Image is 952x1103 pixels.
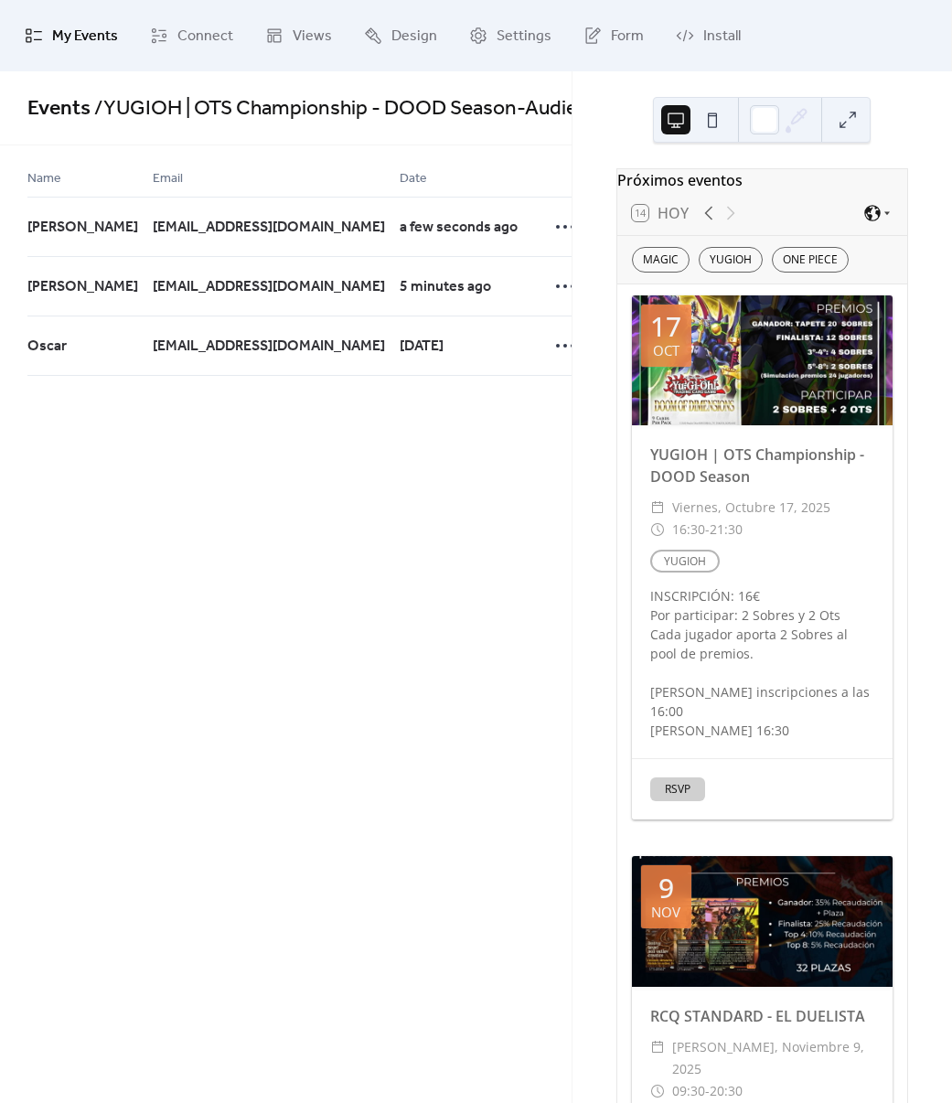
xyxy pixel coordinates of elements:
[52,22,118,51] span: My Events
[672,519,705,541] span: 16:30
[705,1080,710,1102] span: -
[11,7,132,64] a: My Events
[400,276,491,298] span: 5 minutes ago
[27,168,61,190] span: Name
[705,519,710,541] span: -
[400,168,427,190] span: Date
[251,7,346,64] a: Views
[772,247,849,273] div: ONE PIECE
[617,169,907,191] div: Próximos eventos
[497,22,551,51] span: Settings
[658,874,674,902] div: 9
[650,313,681,340] div: 17
[650,519,665,541] div: ​
[650,1036,665,1058] div: ​
[632,247,690,273] div: MAGIC
[632,586,893,740] div: INSCRIPCIÓN: 16€ Por participar: 2 Sobres y 2 Ots Cada jugador aporta 2 Sobres al pool de premios...
[651,905,680,919] div: nov
[611,22,644,51] span: Form
[653,344,679,358] div: oct
[632,444,893,487] div: YUGIOH | OTS Championship - DOOD Season
[91,89,609,129] span: / YUGIOH | OTS Championship - DOOD Season - Audience
[650,497,665,519] div: ​
[672,1080,705,1102] span: 09:30
[650,1080,665,1102] div: ​
[570,7,658,64] a: Form
[27,276,138,298] span: [PERSON_NAME]
[136,7,247,64] a: Connect
[153,217,385,239] span: [EMAIL_ADDRESS][DOMAIN_NAME]
[293,22,332,51] span: Views
[153,336,385,358] span: [EMAIL_ADDRESS][DOMAIN_NAME]
[177,22,233,51] span: Connect
[455,7,565,64] a: Settings
[703,22,741,51] span: Install
[350,7,451,64] a: Design
[699,247,763,273] div: YUGIOH
[672,497,830,519] span: viernes, octubre 17, 2025
[153,276,385,298] span: [EMAIL_ADDRESS][DOMAIN_NAME]
[27,89,91,129] a: Events
[391,22,437,51] span: Design
[400,336,444,358] span: [DATE]
[153,168,183,190] span: Email
[710,1080,743,1102] span: 20:30
[27,217,138,239] span: [PERSON_NAME]
[27,336,67,358] span: Oscar
[672,1036,874,1080] span: [PERSON_NAME], noviembre 9, 2025
[632,1005,893,1027] div: RCQ STANDARD - EL DUELISTA
[662,7,754,64] a: Install
[710,519,743,541] span: 21:30
[650,777,705,801] button: RSVP
[400,217,518,239] span: a few seconds ago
